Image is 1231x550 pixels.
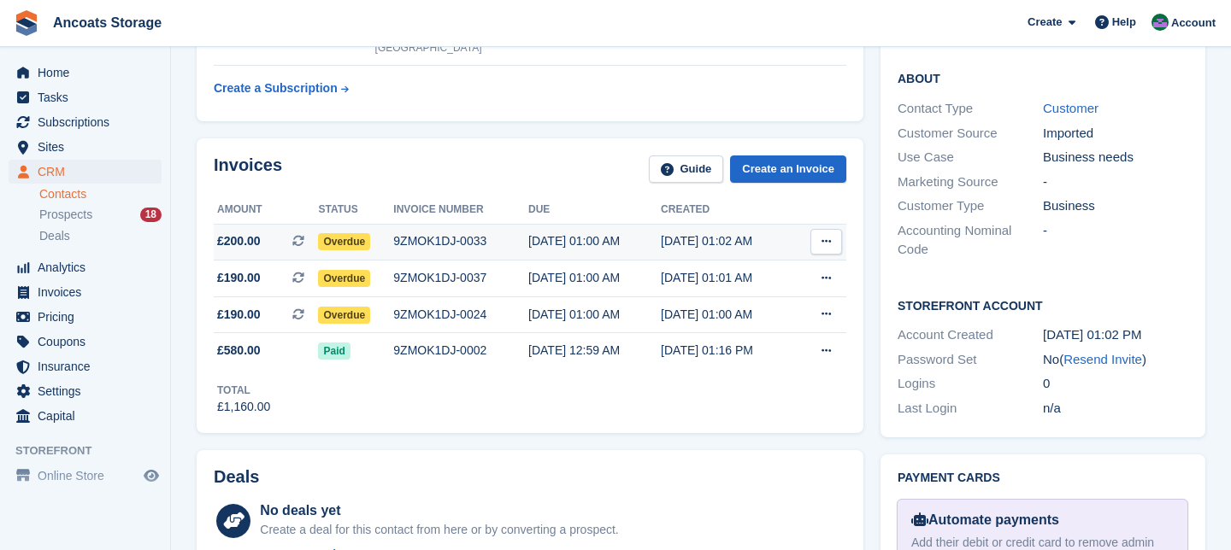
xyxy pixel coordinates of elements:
[9,354,162,378] a: menu
[214,467,259,487] h2: Deals
[9,160,162,184] a: menu
[393,196,528,224] th: Invoice number
[1043,350,1188,370] div: No
[39,227,162,245] a: Deals
[9,305,162,329] a: menu
[140,208,162,222] div: 18
[1171,15,1216,32] span: Account
[649,155,724,184] a: Guide
[15,442,170,459] span: Storefront
[260,521,618,539] div: Create a deal for this contact from here or by converting a prospect.
[9,404,162,428] a: menu
[46,9,168,37] a: Ancoats Storage
[1043,148,1188,167] div: Business needs
[38,160,140,184] span: CRM
[38,464,140,488] span: Online Store
[9,61,162,85] a: menu
[528,196,661,224] th: Due
[393,232,528,250] div: 9ZMOK1DJ-0033
[214,73,349,104] a: Create a Subscription
[528,342,661,360] div: [DATE] 12:59 AM
[260,500,618,521] div: No deals yet
[38,404,140,428] span: Capital
[661,342,794,360] div: [DATE] 01:16 PM
[1043,221,1188,260] div: -
[214,155,282,184] h2: Invoices
[39,206,162,224] a: Prospects 18
[9,280,162,304] a: menu
[38,280,140,304] span: Invoices
[318,270,370,287] span: Overdue
[393,306,528,324] div: 9ZMOK1DJ-0024
[661,269,794,287] div: [DATE] 01:01 AM
[661,232,794,250] div: [DATE] 01:02 AM
[1043,196,1188,216] div: Business
[528,306,661,324] div: [DATE] 01:00 AM
[9,379,162,403] a: menu
[1043,325,1188,345] div: [DATE] 01:02 PM
[38,330,140,354] span: Coupons
[730,155,846,184] a: Create an Invoice
[318,233,370,250] span: Overdue
[217,306,261,324] span: £190.00
[38,61,140,85] span: Home
[9,464,162,488] a: menu
[39,186,162,202] a: Contacts
[898,196,1043,216] div: Customer Type
[375,40,599,56] div: [GEOGRAPHIC_DATA]
[38,354,140,378] span: Insurance
[38,85,140,109] span: Tasks
[898,374,1043,394] div: Logins
[9,85,162,109] a: menu
[898,148,1043,167] div: Use Case
[661,306,794,324] div: [DATE] 01:00 AM
[898,296,1188,313] h2: Storefront Account
[1043,124,1188,143] div: Imported
[318,342,350,360] span: Paid
[1028,14,1062,31] span: Create
[9,330,162,354] a: menu
[14,10,39,36] img: stora-icon-8386f47178a22dfd0bd8f6a31ec36ba5ce8667c1dd55bd0f319d3a0aa187defe.svg
[898,69,1188,86] h2: About
[318,196,393,224] th: Status
[393,269,528,287] div: 9ZMOK1DJ-0037
[217,342,261,360] span: £580.00
[1043,374,1188,394] div: 0
[39,207,92,223] span: Prospects
[38,255,140,279] span: Analytics
[217,269,261,287] span: £190.00
[898,471,1188,485] h2: Payment cards
[1043,101,1098,115] a: Customer
[141,465,162,486] a: Preview store
[898,221,1043,260] div: Accounting Nominal Code
[39,228,70,244] span: Deals
[9,255,162,279] a: menu
[9,110,162,134] a: menu
[393,342,528,360] div: 9ZMOK1DJ-0002
[1112,14,1136,31] span: Help
[898,325,1043,345] div: Account Created
[898,99,1043,119] div: Contact Type
[1043,399,1188,418] div: n/a
[38,110,140,134] span: Subscriptions
[661,196,794,224] th: Created
[38,305,140,329] span: Pricing
[911,510,1174,530] div: Automate payments
[38,379,140,403] span: Settings
[1063,352,1142,366] a: Resend Invite
[214,79,338,97] div: Create a Subscription
[898,173,1043,192] div: Marketing Source
[898,350,1043,370] div: Password Set
[318,307,370,324] span: Overdue
[528,269,661,287] div: [DATE] 01:00 AM
[38,135,140,159] span: Sites
[528,232,661,250] div: [DATE] 01:00 AM
[214,196,318,224] th: Amount
[217,232,261,250] span: £200.00
[9,135,162,159] a: menu
[217,398,270,416] div: £1,160.00
[217,383,270,398] div: Total
[1043,173,1188,192] div: -
[898,399,1043,418] div: Last Login
[1059,352,1146,366] span: ( )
